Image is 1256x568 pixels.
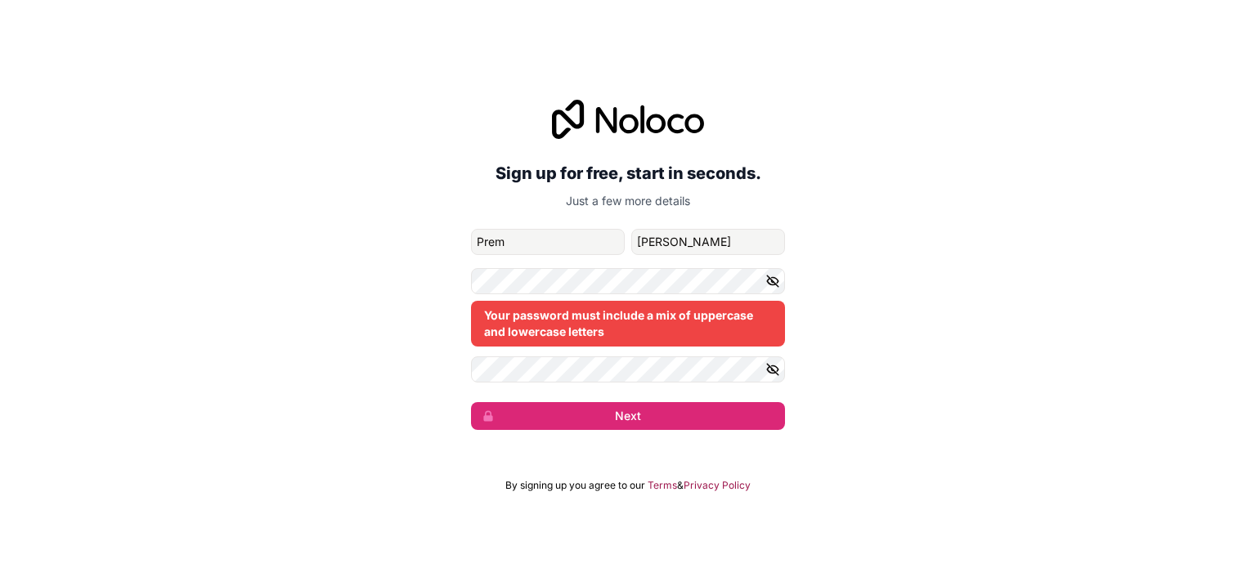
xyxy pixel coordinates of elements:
[471,268,785,294] input: Password
[471,402,785,430] button: Next
[471,159,785,188] h2: Sign up for free, start in seconds.
[631,229,785,255] input: family-name
[471,193,785,209] p: Just a few more details
[471,301,785,347] div: Your password must include a mix of uppercase and lowercase letters
[471,229,625,255] input: given-name
[505,479,645,492] span: By signing up you agree to our
[677,479,684,492] span: &
[684,479,751,492] a: Privacy Policy
[648,479,677,492] a: Terms
[471,356,785,382] input: Confirm password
